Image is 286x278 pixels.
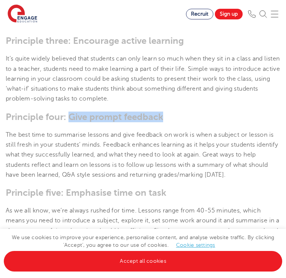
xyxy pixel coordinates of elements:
img: Search [259,10,267,18]
h3: Principle four: Give prompt feedback [6,112,280,122]
span: We use cookies to improve your experience, personalise content, and analyse website traffic. By c... [4,235,282,264]
a: Sign up [215,9,243,19]
a: Recruit [186,9,213,19]
img: Phone [248,10,256,18]
a: Accept all cookies [4,251,282,272]
span: Recruit [191,11,208,17]
h3: Principle three: Encourage active learning [6,35,280,46]
img: Engage Education [8,5,37,24]
a: Cookie settings [176,242,215,248]
img: Mobile Menu [271,10,278,18]
p: It’s quite widely believed that students can only learn so much when they sit in a class and list... [6,54,280,104]
h3: Principle five: Emphasise time on task [6,187,280,198]
p: The best time to summarise lessons and give feedback on work is when a subject or lesson is still... [6,130,280,180]
p: As we all know, we’re always rushed for time. Lessons range from 40-55 minutes, which means you n... [6,206,280,256]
